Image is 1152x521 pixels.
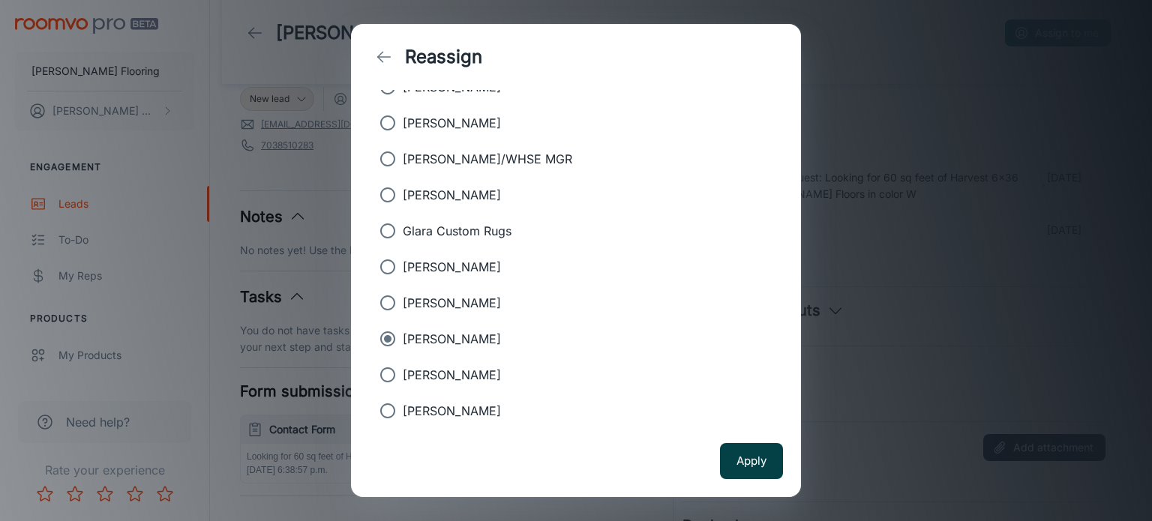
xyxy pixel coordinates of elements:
[403,330,501,348] p: [PERSON_NAME]
[403,186,501,204] p: [PERSON_NAME]
[403,114,501,132] p: [PERSON_NAME]
[369,42,399,72] button: back
[720,443,783,479] button: Apply
[403,402,501,420] p: [PERSON_NAME]
[403,222,511,240] p: Glara Custom Rugs
[403,258,501,276] p: [PERSON_NAME]
[403,150,572,168] p: [PERSON_NAME]/WHSE MGR
[403,366,501,384] p: [PERSON_NAME]
[405,43,482,70] h1: Reassign
[403,294,501,312] p: [PERSON_NAME]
